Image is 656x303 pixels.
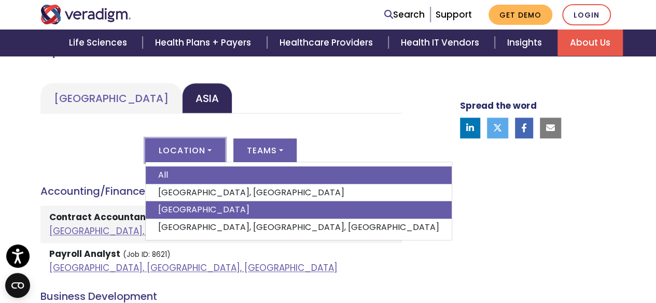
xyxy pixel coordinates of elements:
a: Health IT Vendors [388,30,495,56]
strong: Spread the word [460,99,537,112]
a: [GEOGRAPHIC_DATA] [40,83,182,113]
a: Get Demo [488,5,552,25]
a: Search [384,8,425,22]
a: Healthcare Providers [267,30,388,56]
a: About Us [557,30,623,56]
h4: Accounting/Finance [40,185,402,197]
button: Open CMP widget [5,273,30,298]
a: [GEOGRAPHIC_DATA], [GEOGRAPHIC_DATA], [GEOGRAPHIC_DATA] [49,225,338,237]
strong: Payroll Analyst [49,248,120,260]
a: All [146,166,452,184]
h4: Business Development [40,290,402,302]
small: (Job ID: 8621) [123,250,171,259]
a: Insights [495,30,557,56]
a: [GEOGRAPHIC_DATA], [GEOGRAPHIC_DATA] [146,184,452,201]
strong: Contract Accountant [49,211,150,223]
button: Teams [233,138,297,162]
img: Veradigm logo [40,5,131,24]
a: [GEOGRAPHIC_DATA], [GEOGRAPHIC_DATA], [GEOGRAPHIC_DATA] [146,219,452,236]
a: Life Sciences [57,30,143,56]
a: [GEOGRAPHIC_DATA], [GEOGRAPHIC_DATA], [GEOGRAPHIC_DATA] [49,262,338,274]
a: Login [562,4,611,25]
a: [GEOGRAPHIC_DATA] [146,201,452,219]
a: Asia [182,83,232,113]
h2: Open Positions [40,41,402,59]
a: Health Plans + Payers [143,30,267,56]
button: Location [145,138,225,162]
a: Support [436,8,472,21]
